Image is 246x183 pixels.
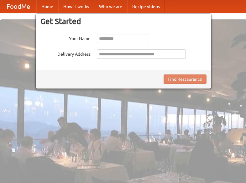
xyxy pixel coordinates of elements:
[127,0,165,13] a: Recipe videos
[58,0,94,13] a: How it works
[94,0,127,13] a: Who we are
[0,0,36,13] a: FoodMe
[164,74,207,84] button: Find Restaurants!
[40,49,91,57] label: Delivery Address
[40,34,91,42] label: Your Name
[40,17,207,26] h3: Get Started
[36,0,58,13] a: Home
